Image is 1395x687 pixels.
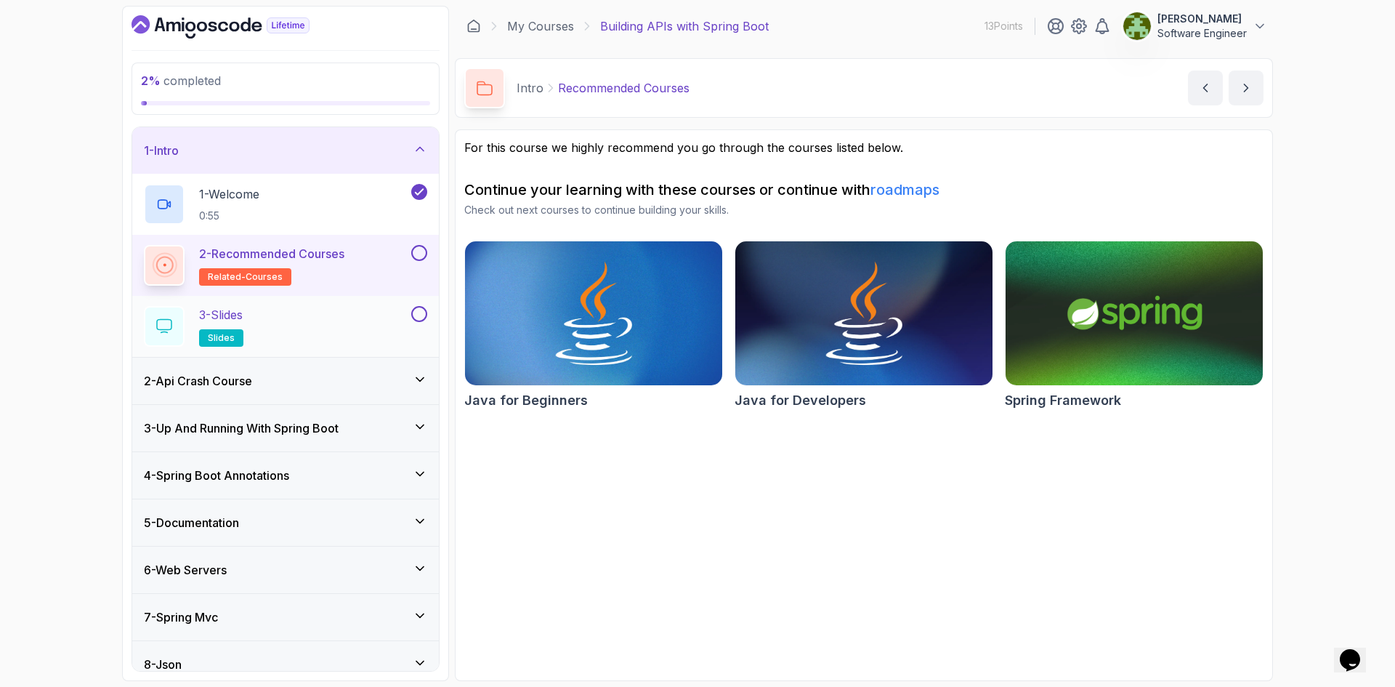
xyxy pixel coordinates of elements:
p: 13 Points [984,19,1023,33]
p: Building APIs with Spring Boot [600,17,769,35]
h3: 1 - Intro [144,142,179,159]
span: 2 % [141,73,161,88]
span: slides [208,332,235,344]
h3: 8 - Json [144,656,182,673]
img: Java for Beginners card [465,241,722,385]
h3: 7 - Spring Mvc [144,608,218,626]
button: 1-Welcome0:55 [144,184,427,225]
a: Java for Beginners cardJava for Beginners [464,241,723,411]
button: 4-Spring Boot Annotations [132,452,439,499]
p: 3 - Slides [199,306,243,324]
p: [PERSON_NAME] [1157,12,1247,26]
h2: Java for Developers [735,390,866,411]
img: user profile image [1123,12,1151,40]
p: For this course we highly recommend you go through the courses listed below. [464,139,1263,156]
button: 7-Spring Mvc [132,594,439,640]
h2: Continue your learning with these courses or continue with [464,180,1263,200]
h3: 4 - Spring Boot Annotations [144,467,289,484]
button: 2-Recommended Coursesrelated-courses [144,245,427,286]
a: Spring Framework cardSpring Framework [1005,241,1263,411]
img: Spring Framework card [1006,241,1263,385]
h3: 3 - Up And Running With Spring Boot [144,419,339,437]
h3: 5 - Documentation [144,514,239,531]
h2: Spring Framework [1005,390,1121,411]
a: Dashboard [132,15,343,39]
a: Java for Developers cardJava for Developers [735,241,993,411]
button: 3-Slidesslides [144,306,427,347]
button: 5-Documentation [132,499,439,546]
button: previous content [1188,71,1223,105]
p: Check out next courses to continue building your skills. [464,203,1263,217]
p: Recommended Courses [558,79,690,97]
p: Intro [517,79,543,97]
button: 1-Intro [132,127,439,174]
button: next content [1229,71,1263,105]
p: 2 - Recommended Courses [199,245,344,262]
span: completed [141,73,221,88]
a: Dashboard [466,19,481,33]
h3: 6 - Web Servers [144,561,227,579]
h2: Java for Beginners [464,390,588,411]
span: related-courses [208,271,283,283]
img: Java for Developers card [735,241,992,385]
button: 3-Up And Running With Spring Boot [132,405,439,451]
button: user profile image[PERSON_NAME]Software Engineer [1123,12,1267,41]
iframe: chat widget [1334,629,1380,672]
p: 0:55 [199,209,259,223]
p: 1 - Welcome [199,185,259,203]
button: 6-Web Servers [132,547,439,593]
a: roadmaps [870,181,939,198]
a: My Courses [507,17,574,35]
h3: 2 - Api Crash Course [144,372,252,390]
button: 2-Api Crash Course [132,358,439,404]
p: Software Engineer [1157,26,1247,41]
